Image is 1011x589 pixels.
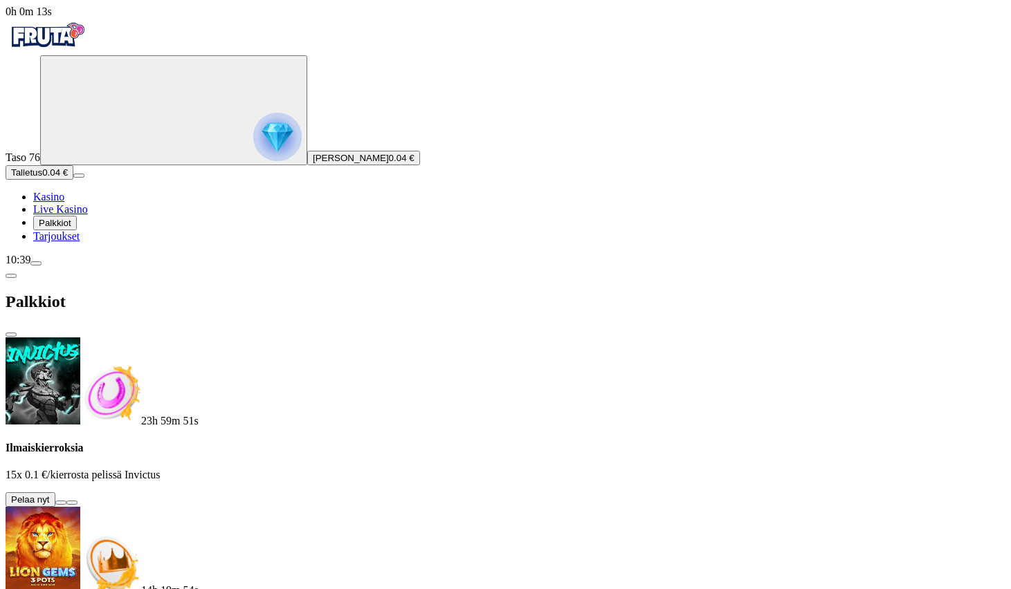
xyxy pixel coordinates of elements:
span: 0.04 € [389,153,415,163]
img: Invictus [6,337,80,424]
a: Fruta [6,43,89,55]
span: user session time [6,6,52,17]
button: reward progress [40,55,307,165]
img: Freespins bonus icon [80,364,141,424]
button: Pelaa nyt [6,492,55,507]
p: 15x 0.1 €/kierrosta pelissä Invictus [6,469,1005,481]
button: reward iconPalkkiot [33,216,77,230]
span: [PERSON_NAME] [313,153,389,163]
a: diamond iconKasino [33,191,64,203]
span: 0.04 € [42,167,68,178]
img: Fruta [6,18,89,53]
span: Taso 76 [6,151,40,163]
span: Pelaa nyt [11,494,50,505]
nav: Primary [6,18,1005,243]
span: 10:39 [6,254,30,265]
span: Talletus [11,167,42,178]
h2: Palkkiot [6,292,1005,311]
a: poker-chip iconLive Kasino [33,203,88,215]
button: Talletusplus icon0.04 € [6,165,73,180]
button: [PERSON_NAME]0.04 € [307,151,420,165]
span: countdown [141,415,199,427]
span: Kasino [33,191,64,203]
h4: Ilmaiskierroksia [6,442,1005,454]
span: Live Kasino [33,203,88,215]
a: gift-inverted iconTarjoukset [33,230,80,242]
button: menu [30,261,42,265]
img: reward progress [253,113,302,161]
button: close [6,333,17,337]
span: Tarjoukset [33,230,80,242]
button: info [66,501,78,505]
button: menu [73,174,84,178]
span: Palkkiot [39,218,71,228]
button: chevron-left icon [6,274,17,278]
